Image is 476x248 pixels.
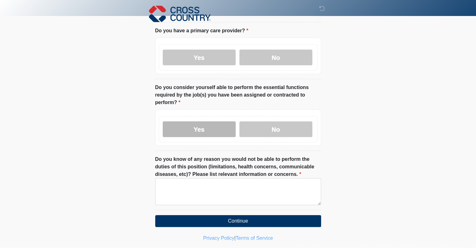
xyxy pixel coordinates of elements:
[155,84,321,106] label: Do you consider yourself able to perform the essential functions required by the job(s) you have ...
[163,121,236,137] label: Yes
[236,235,273,241] a: Terms of Service
[239,121,312,137] label: No
[155,27,248,34] label: Do you have a primary care provider?
[163,50,236,65] label: Yes
[239,50,312,65] label: No
[149,5,211,23] img: Cross Country Logo
[203,235,234,241] a: Privacy Policy
[155,215,321,227] button: Continue
[155,156,321,178] label: Do you know of any reason you would not be able to perform the duties of this position (limitatio...
[234,235,236,241] a: |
